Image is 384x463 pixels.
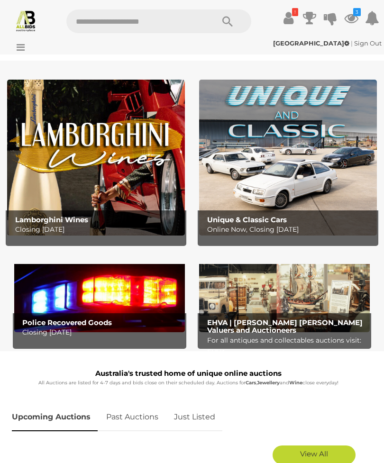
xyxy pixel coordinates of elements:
[7,80,185,236] img: Lamborghini Wines
[199,254,370,332] img: EHVA | Evans Hastings Valuers and Auctioneers
[257,380,280,386] strong: Jewellery
[199,80,377,236] img: Unique & Classic Cars
[199,254,370,332] a: EHVA | Evans Hastings Valuers and Auctioneers EHVA | [PERSON_NAME] [PERSON_NAME] Valuers and Auct...
[199,80,377,236] a: Unique & Classic Cars Unique & Classic Cars Online Now, Closing [DATE]
[273,39,349,47] strong: [GEOGRAPHIC_DATA]
[7,80,185,236] a: Lamborghini Wines Lamborghini Wines Closing [DATE]
[207,215,287,224] b: Unique & Classic Cars
[22,327,182,338] p: Closing [DATE]
[207,335,367,358] p: For all antiques and collectables auctions visit: EHVA
[246,380,256,386] strong: Cars
[12,370,365,378] h1: Australia's trusted home of unique online auctions
[15,224,182,236] p: Closing [DATE]
[14,254,185,332] img: Police Recovered Goods
[14,254,185,332] a: Police Recovered Goods Police Recovered Goods Closing [DATE]
[344,9,358,27] a: 3
[12,379,365,387] p: All Auctions are listed for 4-7 days and bids close on their scheduled day. Auctions for , and cl...
[99,403,165,431] a: Past Auctions
[207,224,374,236] p: Online Now, Closing [DATE]
[273,39,351,47] a: [GEOGRAPHIC_DATA]
[12,403,98,431] a: Upcoming Auctions
[354,39,382,47] a: Sign Out
[207,318,363,335] b: EHVA | [PERSON_NAME] [PERSON_NAME] Valuers and Auctioneers
[22,318,112,327] b: Police Recovered Goods
[15,9,37,32] img: Allbids.com.au
[351,39,353,47] span: |
[204,9,251,33] button: Search
[353,8,361,16] i: 3
[282,9,296,27] a: !
[292,8,298,16] i: !
[300,449,328,458] span: View All
[289,380,302,386] strong: Wine
[15,215,88,224] b: Lamborghini Wines
[167,403,222,431] a: Just Listed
